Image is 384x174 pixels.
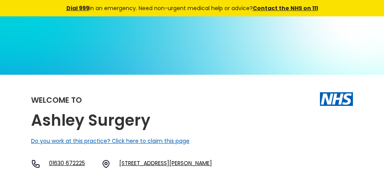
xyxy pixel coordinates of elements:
[55,4,330,12] div: in an emergency. Need non-urgent medical help or advice?
[66,4,89,12] a: Dial 999
[320,92,353,105] img: The NHS logo
[31,137,189,145] a: Do you work at this practice? Click here to claim this page
[31,96,82,104] div: Welcome to
[31,159,40,169] img: telephone icon
[119,159,212,169] a: [STREET_ADDRESS][PERSON_NAME]
[253,4,318,12] a: Contact the NHS on 111
[49,159,96,169] a: 01630 672225
[31,112,150,129] h2: Ashley Surgery
[101,159,111,169] img: practice location icon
